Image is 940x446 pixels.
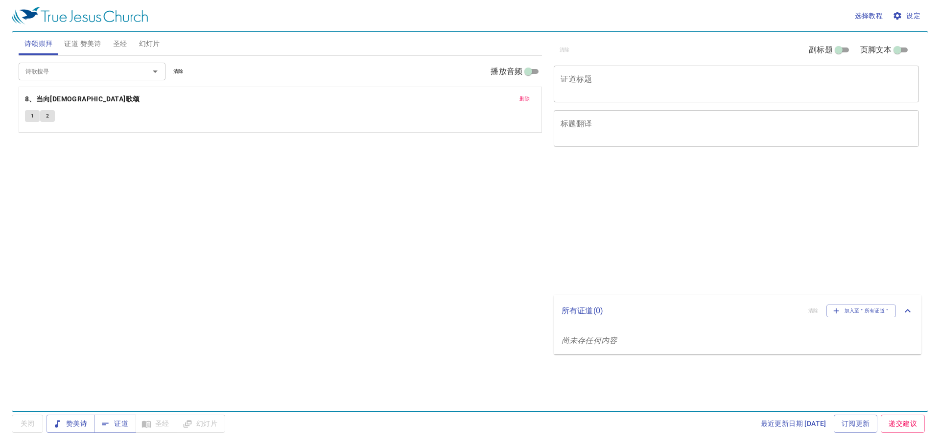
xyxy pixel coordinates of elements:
button: 删除 [514,93,536,105]
b: 8、当向[DEMOGRAPHIC_DATA]歌颂 [25,93,140,105]
span: 证道 赞美诗 [64,38,101,50]
span: 播放音频 [491,66,522,77]
button: 选择教程 [851,7,887,25]
span: 1 [31,112,34,120]
span: 证道 [102,418,128,430]
button: 证道 [94,415,136,433]
span: 加入至＂所有证道＂ [833,306,890,315]
button: Open [148,65,162,78]
span: 赞美诗 [54,418,87,430]
button: 2 [40,110,55,122]
span: 删除 [519,94,530,103]
button: 设定 [891,7,924,25]
a: 递交建议 [881,415,925,433]
span: 设定 [894,10,920,22]
button: 清除 [167,66,189,77]
i: 尚未存任何内容 [562,336,617,345]
button: 8、当向[DEMOGRAPHIC_DATA]歌颂 [25,93,141,105]
div: 所有证道(0)清除加入至＂所有证道＂ [554,295,921,327]
span: 幻灯片 [139,38,160,50]
button: 1 [25,110,40,122]
span: 清除 [173,67,184,76]
button: 加入至＂所有证道＂ [826,305,896,317]
a: 订阅更新 [834,415,878,433]
span: 2 [46,112,49,120]
img: True Jesus Church [12,7,148,24]
span: 递交建议 [889,418,917,430]
span: 订阅更新 [842,418,870,430]
button: 赞美诗 [47,415,95,433]
span: 诗颂崇拜 [24,38,53,50]
iframe: from-child [550,157,847,291]
a: 最近更新日期 [DATE] [757,415,830,433]
span: 选择教程 [855,10,883,22]
p: 所有证道 ( 0 ) [562,305,800,317]
span: 副标题 [809,44,832,56]
span: 圣经 [113,38,127,50]
span: 页脚文本 [860,44,892,56]
span: 最近更新日期 [DATE] [761,418,826,430]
